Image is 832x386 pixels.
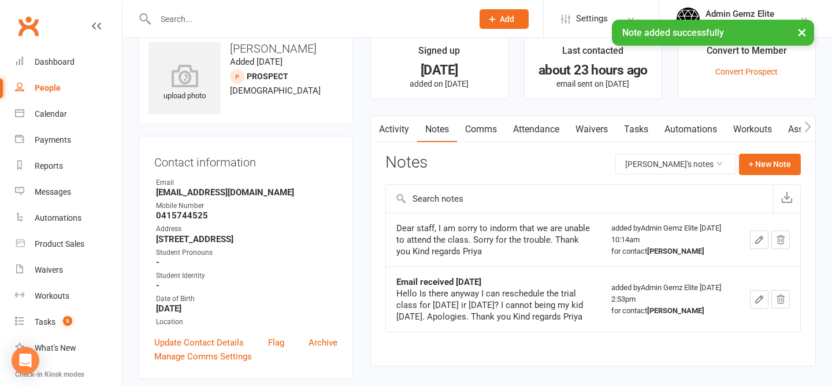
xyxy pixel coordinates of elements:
div: Address [156,224,337,235]
div: Waivers [35,265,63,274]
div: Open Intercom Messenger [12,347,39,374]
div: Signed up [418,43,460,64]
span: 9 [63,316,72,326]
a: Flag [268,336,284,350]
a: Convert Prospect [715,67,778,76]
a: Clubworx [14,12,43,40]
a: Notes [417,116,457,143]
div: Admin Gemz Elite [705,9,792,19]
div: for contact [611,246,729,257]
strong: [DATE] [156,303,337,314]
div: added by Admin Gemz Elite [DATE] 10:14am [611,222,729,257]
button: × [792,20,812,44]
a: Manage Comms Settings [154,350,252,363]
div: People [35,83,61,92]
a: Automations [656,116,725,143]
div: Hello Is there anyway I can reschedule the trial class for [DATE] ir [DATE]? I cannot being my ki... [396,288,591,322]
a: Calendar [15,101,122,127]
strong: [EMAIL_ADDRESS][DOMAIN_NAME] [156,187,337,198]
div: Messages [35,187,71,196]
a: Waivers [15,257,122,283]
div: Location [156,317,337,328]
a: Attendance [505,116,567,143]
div: What's New [35,343,76,352]
a: Automations [15,205,122,231]
h3: Notes [385,154,428,175]
a: Dashboard [15,49,122,75]
a: People [15,75,122,101]
a: Tasks 9 [15,309,122,335]
a: Tasks [616,116,656,143]
a: Payments [15,127,122,153]
div: Mobile Number [156,201,337,211]
strong: [PERSON_NAME] [647,247,704,255]
div: Dashboard [35,57,75,66]
p: added on [DATE] [381,79,497,88]
a: Product Sales [15,231,122,257]
a: Reports [15,153,122,179]
span: [DEMOGRAPHIC_DATA] [230,86,321,96]
a: Waivers [567,116,616,143]
a: What's New [15,335,122,361]
div: Tasks [35,317,55,326]
a: Activity [371,116,417,143]
img: thumb_image1695025099.png [677,8,700,31]
div: added by Admin Gemz Elite [DATE] 2:53pm [611,282,729,317]
div: Automations [35,213,81,222]
strong: - [156,257,337,268]
div: Student Identity [156,270,337,281]
div: Email [156,177,337,188]
input: Search... [152,11,465,27]
time: Added [DATE] [230,57,283,67]
button: [PERSON_NAME]'s notes [615,154,736,175]
div: Product Sales [35,239,84,248]
div: Last contacted [562,43,623,64]
strong: [STREET_ADDRESS] [156,234,337,244]
strong: [PERSON_NAME] [647,306,704,315]
h3: Contact information [154,151,337,169]
p: email sent on [DATE] [535,79,651,88]
div: Convert to Member [707,43,787,64]
div: Gemz Elite Dance Studio [705,19,792,29]
a: Archive [309,336,337,350]
div: Date of Birth [156,294,337,305]
div: about 23 hours ago [535,64,651,76]
strong: Email received [DATE] [396,277,481,287]
div: Calendar [35,109,67,118]
a: Comms [457,116,505,143]
span: Add [500,14,514,24]
button: + New Note [739,154,801,175]
div: Note added successfully [612,20,814,46]
a: Workouts [725,116,780,143]
span: Settings [576,6,608,32]
strong: - [156,280,337,291]
a: Workouts [15,283,122,309]
div: Payments [35,135,71,144]
a: Messages [15,179,122,205]
input: Search notes [386,185,773,213]
div: [DATE] [381,64,497,76]
strong: 0415744525 [156,210,337,221]
div: Dear staff, I am sorry to indorm that we are unable to attend the class. Sorry for the trouble. T... [396,222,591,257]
div: Reports [35,161,63,170]
div: Student Pronouns [156,247,337,258]
div: upload photo [148,64,221,102]
div: for contact [611,305,729,317]
div: Workouts [35,291,69,300]
a: Update Contact Details [154,336,244,350]
snap: prospect [247,72,288,81]
button: Add [480,9,529,29]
